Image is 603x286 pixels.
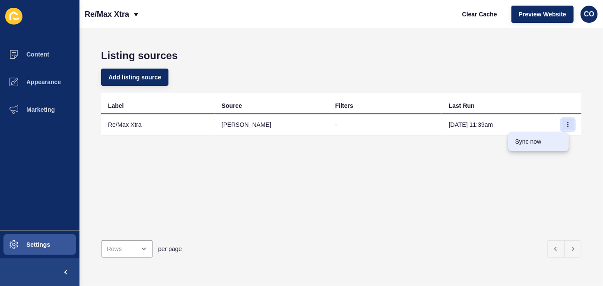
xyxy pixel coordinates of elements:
[108,73,161,82] span: Add listing source
[222,101,242,110] div: Source
[108,101,124,110] div: Label
[101,240,153,258] div: open menu
[442,114,555,135] td: [DATE] 11:39am
[449,101,475,110] div: Last Run
[511,6,574,23] button: Preview Website
[85,3,129,25] p: Re/Max Xtra
[328,114,442,135] td: -
[335,101,353,110] div: Filters
[215,114,328,135] td: [PERSON_NAME]
[101,50,581,62] h1: Listing sources
[158,245,182,253] span: per page
[584,10,594,19] span: CO
[462,10,497,19] span: Clear Cache
[508,132,569,151] a: Sync now
[519,10,566,19] span: Preview Website
[101,69,168,86] button: Add listing source
[101,114,215,135] td: Re/Max Xtra
[455,6,505,23] button: Clear Cache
